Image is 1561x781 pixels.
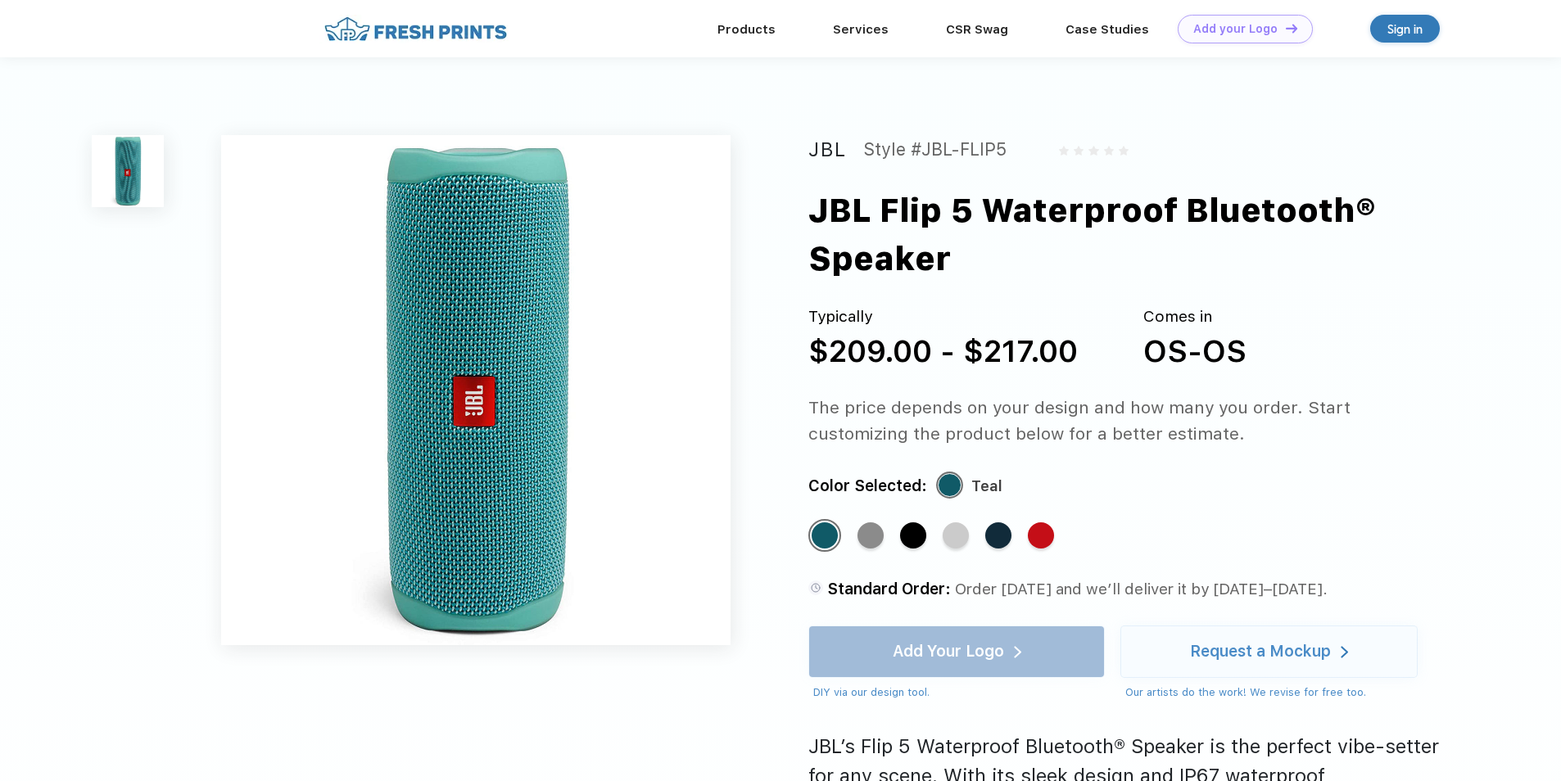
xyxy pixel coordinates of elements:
[1190,643,1331,660] div: Request a Mockup
[717,22,776,37] a: Products
[943,522,969,549] div: White
[1074,146,1084,156] img: gray_star.svg
[1286,24,1297,33] img: DT
[857,522,884,549] div: Grey
[1059,146,1069,156] img: gray_star.svg
[1370,15,1440,43] a: Sign in
[808,187,1511,284] div: JBL Flip 5 Waterproof Bluetooth® Speaker
[808,329,1078,375] div: $209.00 - $217.00
[808,305,1078,329] div: Typically
[1104,146,1114,156] img: gray_star.svg
[812,522,838,549] div: Teal
[1193,22,1278,36] div: Add your Logo
[1125,684,1417,701] div: Our artists do the work! We revise for free too.
[1143,305,1247,329] div: Comes in
[1143,329,1247,375] div: OS-OS
[319,15,512,43] img: fo%20logo%202.webp
[1088,146,1098,156] img: gray_star.svg
[1387,20,1423,38] div: Sign in
[808,580,823,595] img: standard order
[971,473,1002,499] div: Teal
[808,473,927,499] div: Color Selected:
[1341,646,1348,658] img: white arrow
[813,684,1105,701] div: DIY via our design tool.
[808,395,1448,446] div: The price depends on your design and how many you order. Start customizing the product below for ...
[955,580,1328,598] span: Order [DATE] and we’ll deliver it by [DATE]–[DATE].
[1028,522,1054,549] div: Red
[900,522,926,549] div: Black
[827,580,951,598] span: Standard Order:
[221,135,731,644] img: func=resize&h=640
[985,522,1011,549] div: Blue
[92,135,164,207] img: func=resize&h=100
[863,135,1007,165] div: Style #JBL-FLIP5
[1119,146,1129,156] img: gray_star.svg
[808,135,846,165] div: JBL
